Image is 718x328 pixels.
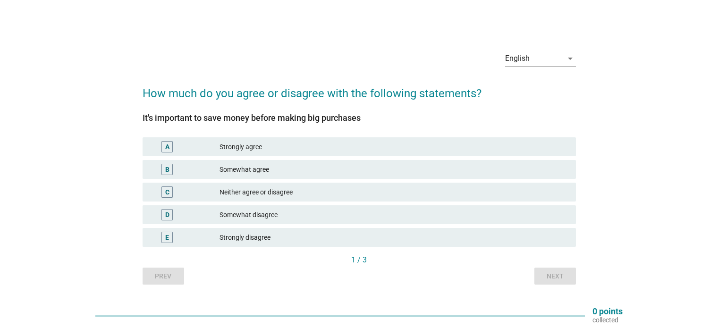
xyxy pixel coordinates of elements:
div: D [165,210,169,220]
div: C [165,187,169,197]
div: A [165,142,169,152]
div: Somewhat agree [220,164,568,175]
i: arrow_drop_down [565,53,576,64]
div: Strongly agree [220,141,568,152]
div: Neither agree or disagree [220,186,568,198]
div: It's important to save money before making big purchases [143,111,576,124]
div: Somewhat disagree [220,209,568,220]
div: Strongly disagree [220,232,568,243]
p: collected [592,316,623,324]
p: 0 points [592,307,623,316]
div: 1 / 3 [143,254,576,266]
div: E [165,233,169,243]
div: English [505,54,530,63]
div: B [165,165,169,175]
h2: How much do you agree or disagree with the following statements? [143,76,576,102]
